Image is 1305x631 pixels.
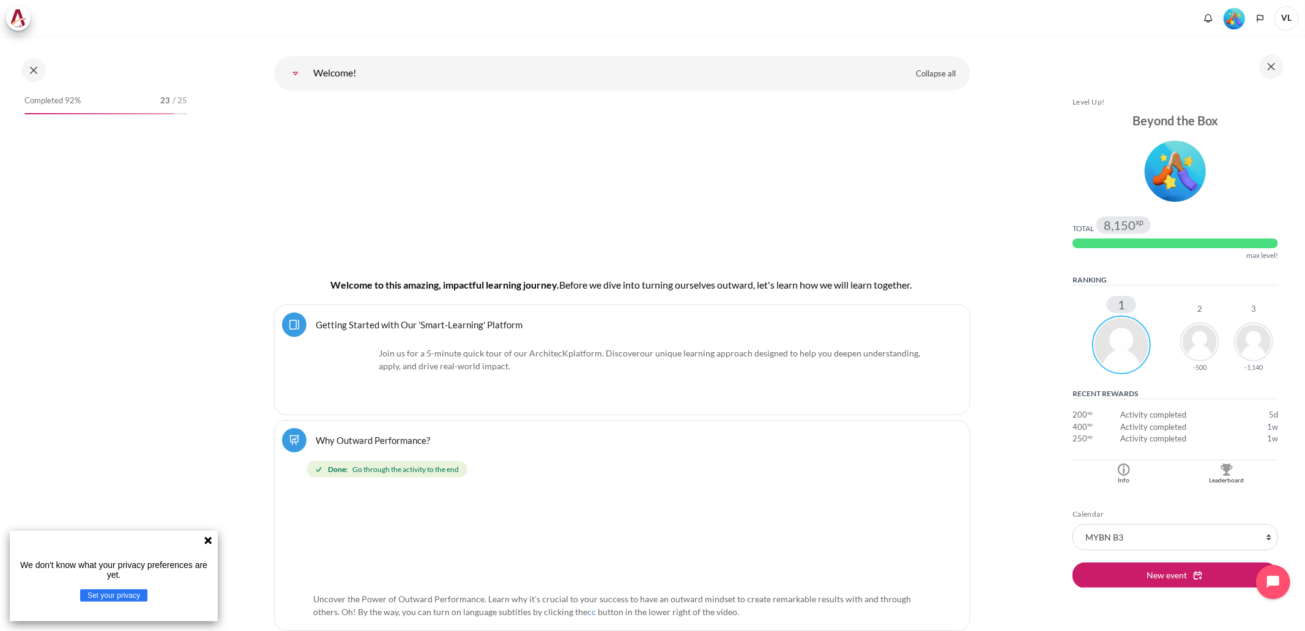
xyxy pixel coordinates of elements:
span: xp [1136,220,1143,224]
button: Languages [1251,9,1270,28]
span: 23 [160,95,170,107]
img: Level #5 [1145,141,1206,202]
div: Completion requirements for Why Outward Performance? [307,459,943,481]
span: New event [1147,569,1187,581]
td: Activity completed [1121,409,1247,421]
span: efore we dive into turning ourselves outward, let's learn how we will learn together. [565,279,912,290]
div: 92% [24,113,174,114]
span: cc [588,607,597,617]
div: 1 [1107,296,1136,313]
div: Info [1076,476,1172,485]
span: 8,150 [1104,219,1136,231]
a: User menu [1274,6,1299,31]
span: VL [1274,6,1299,31]
img: Architeck [10,9,27,28]
h4: Welcome to this amazing, impactful learning journey. [313,278,931,292]
div: -1,140 [1244,364,1263,371]
img: Su San Kok [1234,322,1273,361]
div: Beyond the Box [1073,112,1278,129]
button: New event [1073,563,1278,588]
a: Why Outward Performance? [316,434,431,446]
td: Wednesday, 1 October 2025, 4:17 PM [1247,433,1278,445]
a: Level #5 [1219,7,1250,29]
h5: Level Up! [1073,97,1278,107]
h5: Recent rewards [1073,389,1278,399]
td: Activity completed [1121,433,1247,445]
a: Leaderboard [1175,460,1278,485]
img: Voon Hoe Lee [1092,315,1151,374]
div: -500 [1193,364,1206,371]
div: 2 [1197,305,1202,313]
div: max level! [1246,251,1278,260]
h5: Ranking [1073,275,1278,286]
span: Go through the activity to the end [352,464,459,475]
span: xp [1087,435,1093,438]
div: Leaderboard [1178,476,1275,485]
span: / 25 [173,95,187,107]
a: Welcome! [283,61,308,86]
div: Level #5 [1073,136,1278,202]
span: 250 [1073,433,1087,445]
span: 400 [1073,421,1087,434]
span: Uncover the Power of Outward Performance. Learn why it's crucial to your success to have an outwa... [314,594,912,617]
span: B [559,279,565,290]
p: Join us for a 5-minute quick tour of our ArchitecK platform. Discover [314,347,931,372]
p: We don't know what your privacy preferences are yet. [15,560,213,580]
span: Collapse all [916,68,956,80]
span: xp [1087,423,1093,426]
td: Wednesday, 1 October 2025, 4:28 PM [1247,421,1278,434]
div: Show notification window with no new notifications [1199,9,1218,28]
img: Level #5 [1224,8,1245,29]
span: our unique learning approach designed to help you deepen understanding, apply, and drive real-wor... [379,348,921,371]
td: Friday, 3 October 2025, 2:04 PM [1247,409,1278,421]
span: xp [1087,411,1093,415]
a: Architeck Architeck [6,6,37,31]
a: Collapse all [907,64,965,84]
a: Getting Started with Our 'Smart-Learning' Platform [316,319,523,330]
span: Completed 92% [24,95,81,107]
div: Level #5 [1224,7,1245,29]
img: platform logo [314,347,375,407]
div: 3 [1251,305,1256,313]
button: Set your privacy [80,589,147,602]
span: button in the lower right of the video. [598,607,740,617]
div: 8,150 [1104,219,1143,231]
div: Total [1073,224,1094,234]
a: Info [1073,460,1175,485]
h5: Calendar [1073,509,1278,519]
span: . [379,348,921,371]
span: 200 [1073,409,1087,421]
strong: Done: [328,464,348,475]
img: 0 [314,490,931,586]
img: Wai Leong Wong [1180,322,1219,361]
td: Activity completed [1121,421,1247,434]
